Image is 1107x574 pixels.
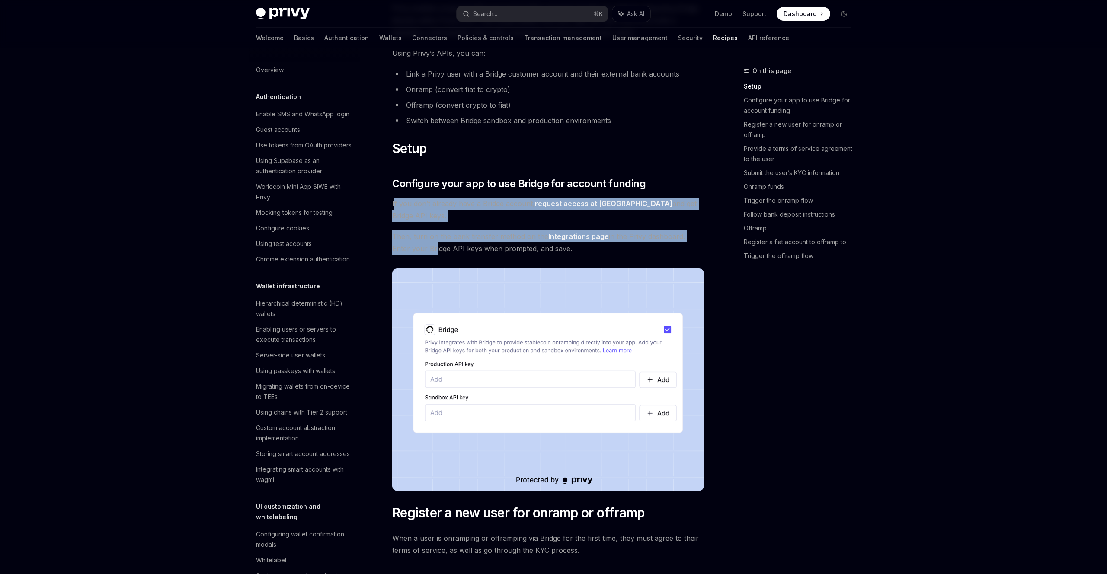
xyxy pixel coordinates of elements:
[458,28,514,48] a: Policies & controls
[744,118,858,142] a: Register a new user for onramp or offramp
[256,140,352,150] div: Use tokens from OAuth providers
[249,106,360,122] a: Enable SMS and WhatsApp login
[392,140,426,156] span: Setup
[742,10,766,18] a: Support
[249,153,360,179] a: Using Supabase as an authentication provider
[392,47,704,59] span: Using Privy’s APIs, you can:
[744,142,858,166] a: Provide a terms of service agreement to the user
[715,10,732,18] a: Demo
[744,194,858,207] a: Trigger the onramp flow
[524,28,602,48] a: Transaction management
[744,80,858,93] a: Setup
[256,92,301,102] h5: Authentication
[379,28,402,48] a: Wallets
[249,62,360,78] a: Overview
[256,366,335,376] div: Using passkeys with wallets
[784,10,817,18] span: Dashboard
[713,28,738,48] a: Recipes
[249,420,360,446] a: Custom account abstraction implementation
[256,555,286,565] div: Whitelabel
[256,124,300,135] div: Guest accounts
[256,529,355,550] div: Configuring wallet confirmation modals
[612,6,650,22] button: Ask AI
[594,10,603,17] span: ⌘ K
[256,501,360,522] h5: UI customization and whitelabeling
[249,526,360,552] a: Configuring wallet confirmation modals
[249,252,360,267] a: Chrome extension authentication
[256,464,355,485] div: Integrating smart accounts with wagmi
[392,99,704,111] li: Offramp (convert crypto to fiat)
[392,268,704,491] img: Bridge Configuration
[744,221,858,235] a: Offramp
[249,363,360,379] a: Using passkeys with wallets
[256,381,355,402] div: Migrating wallets from on-device to TEEs
[548,232,609,241] a: Integrations page
[392,532,704,556] span: When a user is onramping or offramping via Bridge for the first time, they must agree to their te...
[256,65,284,75] div: Overview
[392,505,644,520] span: Register a new user for onramp or offramp
[744,235,858,249] a: Register a fiat account to offramp to
[249,405,360,420] a: Using chains with Tier 2 support
[392,83,704,96] li: Onramp (convert fiat to crypto)
[837,7,851,21] button: Toggle dark mode
[256,350,325,360] div: Server-side user wallets
[678,28,703,48] a: Security
[256,298,355,319] div: Hierarchical deterministic (HD) wallets
[777,7,830,21] a: Dashboard
[412,28,447,48] a: Connectors
[249,137,360,153] a: Use tokens from OAuth providers
[256,281,320,291] h5: Wallet infrastructure
[249,446,360,462] a: Storing smart account addresses
[473,9,497,19] div: Search...
[249,552,360,568] a: Whitelabel
[256,8,310,20] img: dark logo
[744,166,858,180] a: Submit the user’s KYC information
[744,249,858,263] a: Trigger the offramp flow
[256,423,355,443] div: Custom account abstraction implementation
[256,239,312,249] div: Using test accounts
[249,236,360,252] a: Using test accounts
[748,28,789,48] a: API reference
[256,223,309,233] div: Configure cookies
[256,182,355,202] div: Worldcoin Mini App SIWE with Privy
[249,462,360,488] a: Integrating smart accounts with wagmi
[256,28,284,48] a: Welcome
[457,6,608,22] button: Search...⌘K
[256,156,355,176] div: Using Supabase as an authentication provider
[744,93,858,118] a: Configure your app to use Bridge for account funding
[256,254,350,265] div: Chrome extension authentication
[256,207,333,218] div: Mocking tokens for testing
[392,68,704,80] li: Link a Privy user with a Bridge customer account and their external bank accounts
[249,322,360,348] a: Enabling users or servers to execute transactions
[744,207,858,221] a: Follow bank deposit instructions
[627,10,644,18] span: Ask AI
[256,324,355,345] div: Enabling users or servers to execute transactions
[392,230,704,255] span: Then, turn on the bank transfer method on the in the Privy dashboard. Enter your Bridge API keys ...
[249,296,360,322] a: Hierarchical deterministic (HD) wallets
[256,449,350,459] div: Storing smart account addresses
[249,205,360,220] a: Mocking tokens for testing
[249,348,360,363] a: Server-side user wallets
[392,198,704,222] span: If you don’t already have a Bridge account, and get Bridge API keys.
[256,109,349,119] div: Enable SMS and WhatsApp login
[324,28,369,48] a: Authentication
[249,220,360,236] a: Configure cookies
[256,407,347,418] div: Using chains with Tier 2 support
[294,28,314,48] a: Basics
[535,199,672,208] a: request access at [GEOGRAPHIC_DATA]
[392,177,646,191] span: Configure your app to use Bridge for account funding
[392,115,704,127] li: Switch between Bridge sandbox and production environments
[744,180,858,194] a: Onramp funds
[249,122,360,137] a: Guest accounts
[249,179,360,205] a: Worldcoin Mini App SIWE with Privy
[612,28,668,48] a: User management
[752,66,791,76] span: On this page
[249,379,360,405] a: Migrating wallets from on-device to TEEs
